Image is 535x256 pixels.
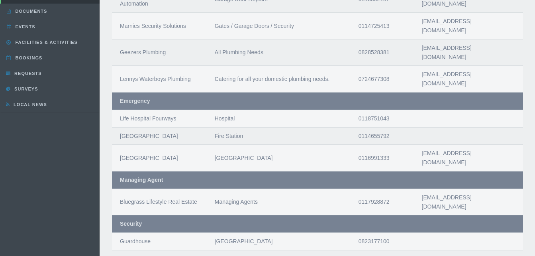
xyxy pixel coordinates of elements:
[414,144,523,171] td: [EMAIL_ADDRESS][DOMAIN_NAME]
[120,75,199,84] div: Lennys Waterboys Plumbing
[120,154,199,163] div: [GEOGRAPHIC_DATA]
[351,189,414,215] td: 0117928872
[351,232,414,250] td: 0823177100
[14,24,35,29] span: Events
[351,12,414,39] td: 0114725413
[120,197,199,207] div: Bluegrass Lifestyle Real Estate
[351,144,414,171] td: 0116991333
[207,189,351,215] td: Managing Agents
[207,110,351,127] td: Hospital
[120,177,163,183] strong: Managing Agent
[120,98,150,104] strong: Emergency
[120,22,199,31] div: Marnies Security Solutions
[207,232,351,250] td: [GEOGRAPHIC_DATA]
[120,48,199,57] div: Geezers Plumbing
[351,110,414,127] td: 0118751043
[12,102,47,107] span: Local News
[207,144,351,171] td: [GEOGRAPHIC_DATA]
[12,87,38,91] span: Surveys
[207,127,351,145] td: Fire Station
[351,65,414,92] td: 0724677308
[414,39,523,66] td: [EMAIL_ADDRESS][DOMAIN_NAME]
[12,71,42,76] span: Requests
[120,237,199,246] div: Guardhouse
[120,114,199,123] div: Life Hospital Fourways
[414,65,523,92] td: [EMAIL_ADDRESS][DOMAIN_NAME]
[14,40,78,45] span: Facilities & Activities
[14,55,43,60] span: Bookings
[351,39,414,66] td: 0828528381
[207,39,351,66] td: All Plumbing Needs
[120,132,199,141] div: [GEOGRAPHIC_DATA]
[207,12,351,39] td: Gates / Garage Doors / Security
[14,9,47,14] span: Documents
[414,12,523,39] td: [EMAIL_ADDRESS][DOMAIN_NAME]
[120,221,142,227] strong: Security
[414,189,523,215] td: [EMAIL_ADDRESS][DOMAIN_NAME]
[351,127,414,145] td: 0114655792
[207,65,351,92] td: Catering for all your domestic plumbing needs.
